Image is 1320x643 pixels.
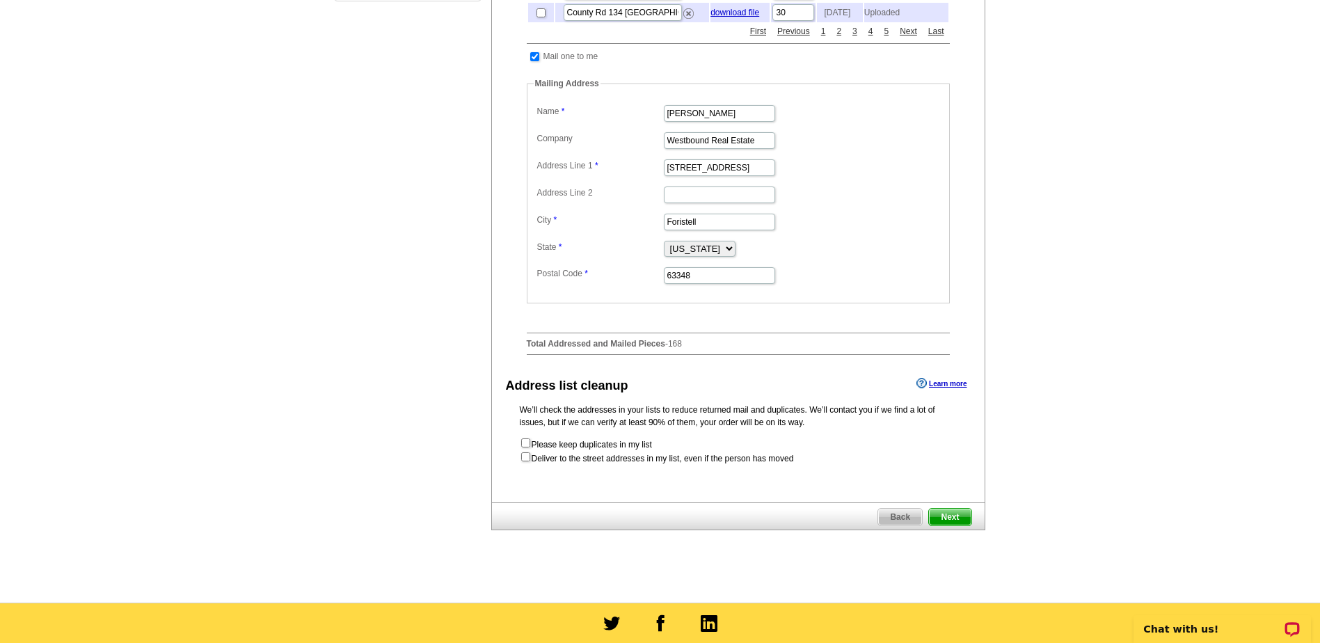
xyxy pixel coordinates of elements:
[520,437,957,465] form: Please keep duplicates in my list Deliver to the street addresses in my list, even if the person ...
[683,8,694,19] img: delete.png
[817,3,862,22] td: [DATE]
[537,105,662,118] label: Name
[537,159,662,172] label: Address Line 1
[537,132,662,145] label: Company
[929,509,971,525] span: Next
[865,25,877,38] a: 4
[896,25,921,38] a: Next
[880,25,892,38] a: 5
[878,509,922,525] span: Back
[668,339,682,349] span: 168
[774,25,813,38] a: Previous
[537,267,662,280] label: Postal Code
[747,25,770,38] a: First
[537,186,662,199] label: Address Line 2
[537,241,662,253] label: State
[527,339,665,349] strong: Total Addressed and Mailed Pieces
[520,404,957,429] p: We’ll check the addresses in your lists to reduce returned mail and duplicates. We’ll contact you...
[818,25,829,38] a: 1
[543,49,599,63] td: Mail one to me
[710,8,759,17] a: download file
[916,378,967,389] a: Learn more
[537,214,662,226] label: City
[683,6,694,15] a: Remove this list
[534,77,601,90] legend: Mailing Address
[1124,599,1320,643] iframe: LiveChat chat widget
[864,3,948,22] td: Uploaded
[877,508,923,526] a: Back
[849,25,861,38] a: 3
[506,376,628,395] div: Address list cleanup
[925,25,948,38] a: Last
[833,25,845,38] a: 2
